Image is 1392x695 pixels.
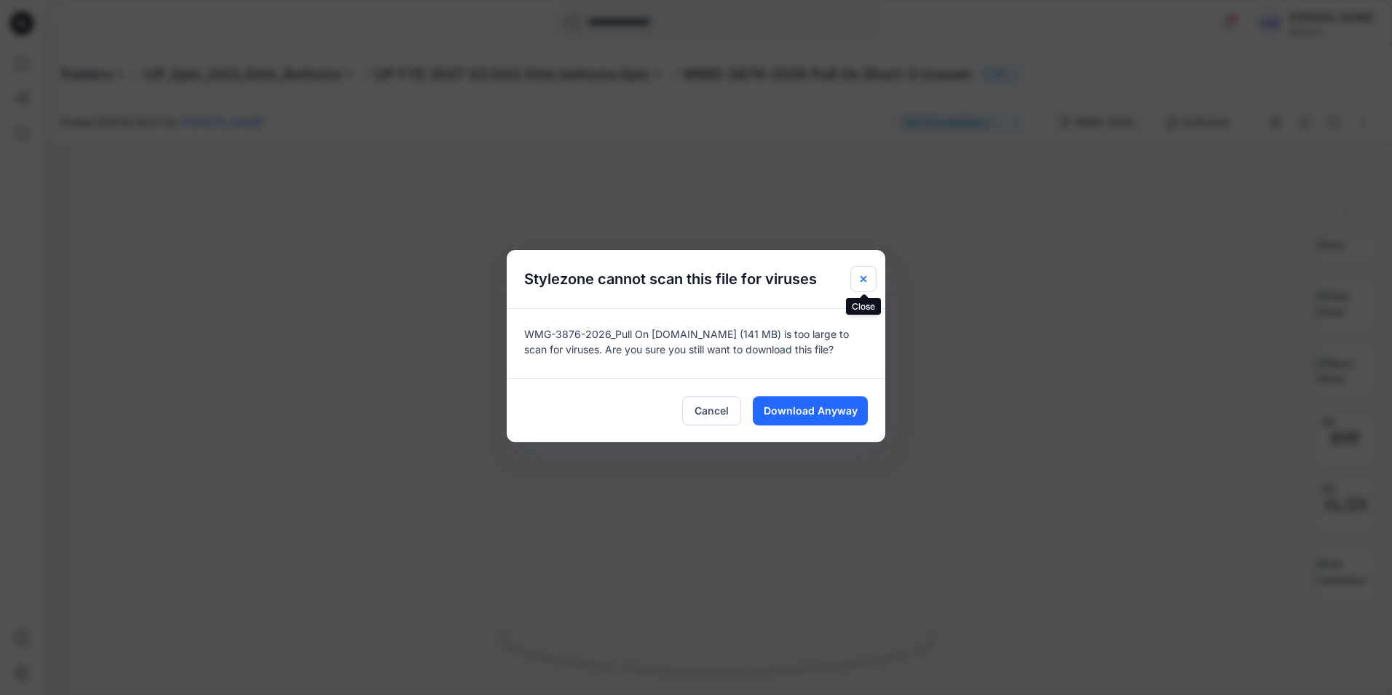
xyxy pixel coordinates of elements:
[507,308,885,378] div: WMG-3876-2026_Pull On [DOMAIN_NAME] (141 MB) is too large to scan for viruses. Are you sure you s...
[850,266,877,292] button: Close
[682,396,741,425] button: Cancel
[695,403,729,418] span: Cancel
[753,396,868,425] button: Download Anyway
[764,403,858,418] span: Download Anyway
[507,250,834,308] h5: Stylezone cannot scan this file for viruses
